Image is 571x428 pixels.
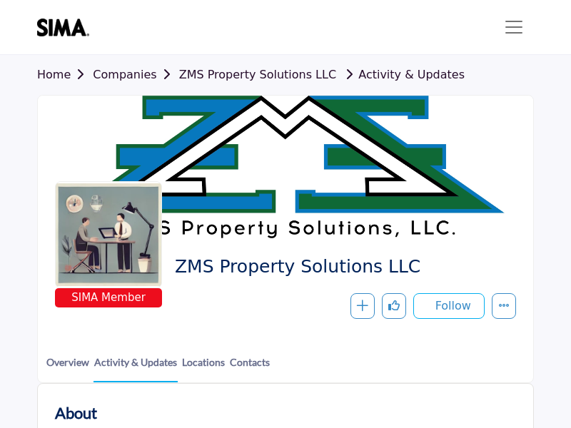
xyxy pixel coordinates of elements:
a: Activity & Updates [94,355,178,382]
a: Overview [46,355,90,381]
button: Follow [413,293,485,319]
span: ZMS Property Solutions LLC [175,255,505,279]
button: Like [382,293,406,319]
a: Activity & Updates [340,68,465,81]
a: Contacts [229,355,271,381]
button: Toggle navigation [494,13,534,41]
a: Home [37,68,93,81]
span: SIMA Member [58,290,159,306]
a: Companies [93,68,178,81]
a: ZMS Property Solutions LLC [179,68,336,81]
img: site Logo [37,19,96,36]
h2: About [55,401,97,424]
button: More details [492,293,516,319]
a: Locations [181,355,226,381]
